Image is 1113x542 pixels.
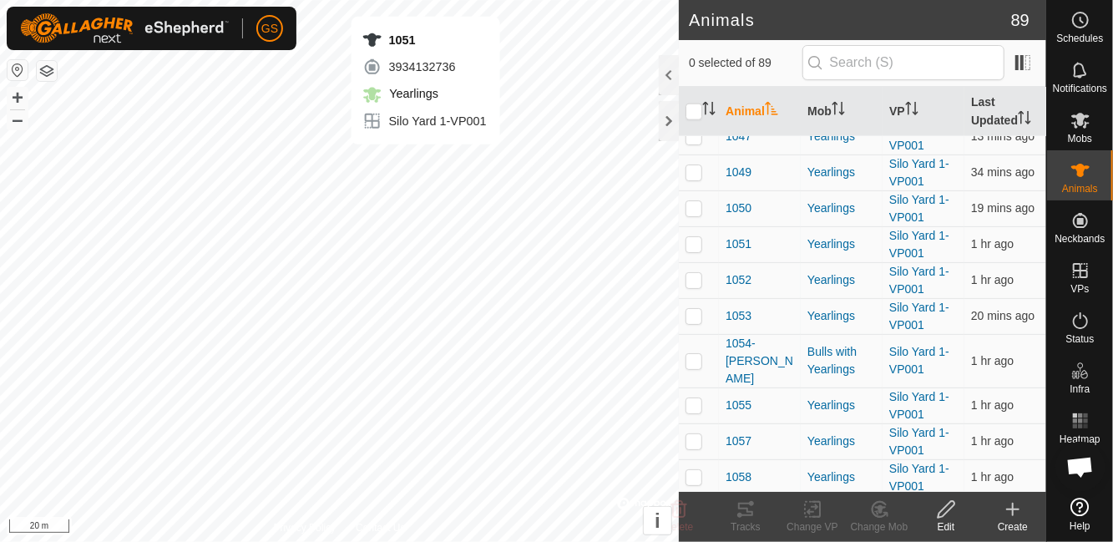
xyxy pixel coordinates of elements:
div: Yearlings [807,236,876,253]
p-sorticon: Activate to sort [905,104,918,118]
a: Silo Yard 1-VP001 [889,462,949,493]
div: Edit [913,519,979,534]
span: 9 Sept 2025, 8:02 pm [971,165,1035,179]
span: 0 selected of 89 [689,54,802,72]
div: Tracks [712,519,779,534]
p-sorticon: Activate to sort [702,104,716,118]
a: Silo Yard 1-VP001 [889,390,949,421]
span: Infra [1070,384,1090,394]
span: Neckbands [1055,234,1105,244]
a: Silo Yard 1-VP001 [889,265,949,296]
div: Yearlings [807,469,876,486]
img: Gallagher Logo [20,13,229,43]
div: 3934132736 [362,57,487,77]
th: VP [883,87,964,137]
div: Yearlings [807,433,876,450]
span: 1057 [726,433,751,450]
div: Yearlings [807,164,876,181]
span: 1051 [726,236,751,253]
p-sorticon: Activate to sort [1018,114,1031,127]
a: Help [1047,491,1113,538]
span: 9 Sept 2025, 8:23 pm [971,129,1035,143]
div: Bulls with Yearlings [807,343,876,378]
span: GS [261,20,278,38]
span: Notifications [1053,84,1107,94]
div: Open chat [1055,442,1105,492]
div: Change Mob [846,519,913,534]
a: Contact Us [356,520,405,535]
input: Search (S) [802,45,1004,80]
button: Reset Map [8,60,28,80]
span: 89 [1011,8,1030,33]
button: + [8,88,28,108]
span: Schedules [1056,33,1103,43]
th: Mob [801,87,883,137]
th: Last Updated [964,87,1046,137]
button: – [8,109,28,129]
a: Silo Yard 1-VP001 [889,121,949,152]
span: 9 Sept 2025, 8:17 pm [971,309,1035,322]
span: 1053 [726,307,751,325]
span: 9 Sept 2025, 7:03 pm [971,237,1014,251]
span: 9 Sept 2025, 7:22 pm [971,398,1014,412]
span: 9 Sept 2025, 7:36 pm [971,354,1014,367]
th: Animal [719,87,801,137]
div: Yearlings [807,128,876,145]
span: Yearlings [386,87,438,100]
div: Yearlings [807,307,876,325]
span: 1050 [726,200,751,217]
div: Yearlings [807,271,876,289]
span: Mobs [1068,134,1092,144]
button: Map Layers [37,61,57,81]
div: Change VP [779,519,846,534]
h2: Animals [689,10,1011,30]
div: Silo Yard 1-VP001 [362,111,487,131]
span: 9 Sept 2025, 7:17 pm [971,434,1014,448]
a: Silo Yard 1-VP001 [889,193,949,224]
button: i [644,507,671,534]
a: Silo Yard 1-VP001 [889,345,949,376]
span: 1054-[PERSON_NAME] [726,335,794,388]
span: 1058 [726,469,751,486]
a: Silo Yard 1-VP001 [889,301,949,332]
span: 1055 [726,397,751,414]
a: Silo Yard 1-VP001 [889,426,949,457]
div: Create [979,519,1046,534]
span: 9 Sept 2025, 7:29 pm [971,470,1014,484]
span: 9 Sept 2025, 8:17 pm [971,201,1035,215]
a: Silo Yard 1-VP001 [889,229,949,260]
p-sorticon: Activate to sort [765,104,778,118]
span: 9 Sept 2025, 7:27 pm [971,273,1014,286]
p-sorticon: Activate to sort [832,104,845,118]
span: VPs [1070,284,1089,294]
span: Help [1070,521,1090,531]
span: Status [1065,334,1094,344]
div: 1051 [362,30,487,50]
span: 1049 [726,164,751,181]
a: Silo Yard 1-VP001 [889,157,949,188]
span: Heatmap [1060,434,1100,444]
div: Yearlings [807,200,876,217]
span: i [655,509,660,532]
span: 1047 [726,128,751,145]
a: Privacy Policy [274,520,336,535]
div: Yearlings [807,397,876,414]
span: Animals [1062,184,1098,194]
span: 1052 [726,271,751,289]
